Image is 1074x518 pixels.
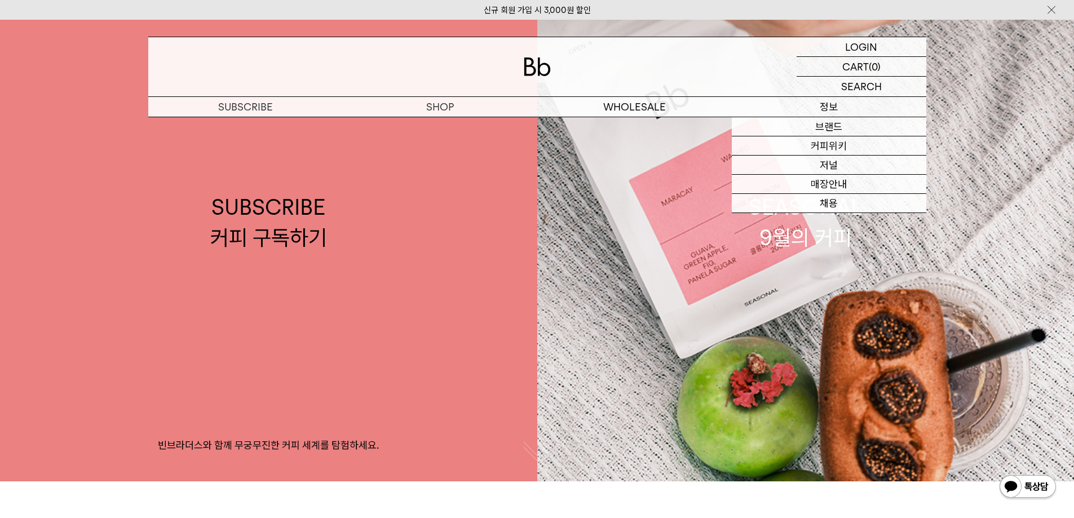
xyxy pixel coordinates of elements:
a: 신규 회원 가입 시 3,000원 할인 [484,5,591,15]
a: 저널 [732,156,926,175]
a: SHOP [343,97,537,117]
a: LOGIN [797,37,926,57]
a: SUBSCRIBE [148,97,343,117]
a: 커피위키 [732,136,926,156]
p: SEARCH [841,77,882,96]
a: CART (0) [797,57,926,77]
a: 브랜드 [732,117,926,136]
div: SUBSCRIBE 커피 구독하기 [210,192,327,252]
img: 로고 [524,57,551,76]
div: SEASONAL 9월의 커피 [749,192,863,252]
img: 카카오톡 채널 1:1 채팅 버튼 [998,474,1057,501]
p: 정보 [732,97,926,117]
a: 매장안내 [732,175,926,194]
p: (0) [869,57,881,76]
p: CART [842,57,869,76]
a: 채용 [732,194,926,213]
p: WHOLESALE [537,97,732,117]
p: LOGIN [845,37,877,56]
